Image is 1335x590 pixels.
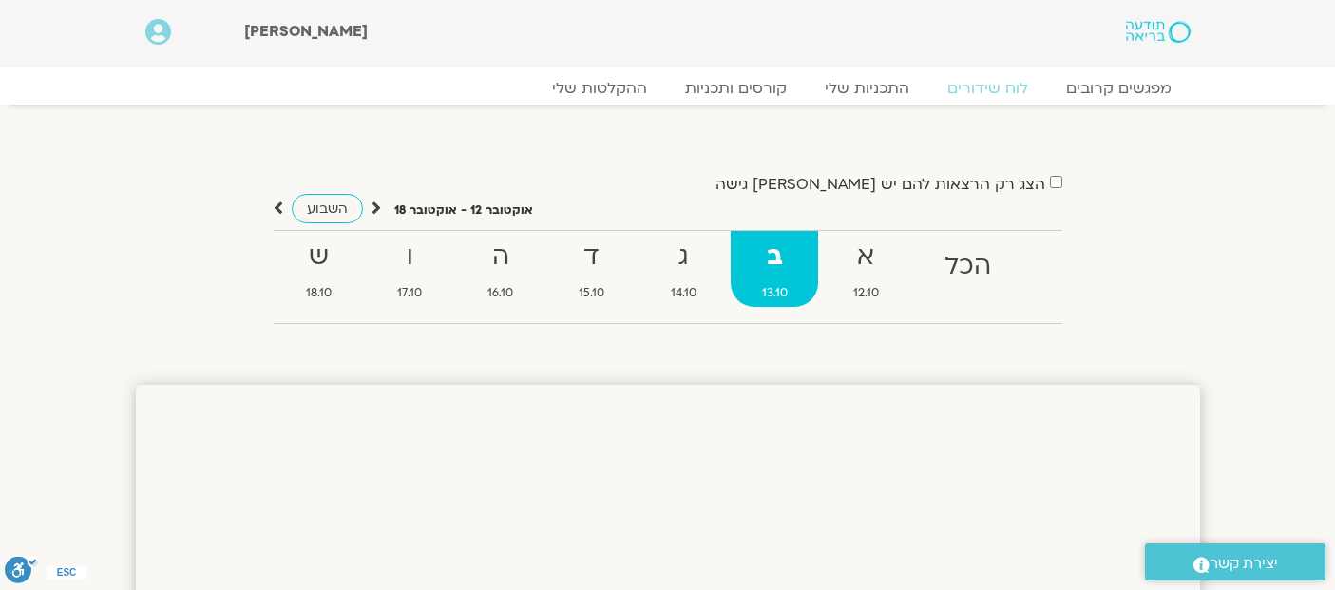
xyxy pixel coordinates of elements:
[533,79,666,98] a: ההקלטות שלי
[394,200,533,220] p: אוקטובר 12 - אוקטובר 18
[276,236,363,278] strong: ש
[822,236,909,278] strong: א
[548,283,636,303] span: 15.10
[928,79,1047,98] a: לוח שידורים
[367,236,453,278] strong: ו
[548,231,636,307] a: ד15.10
[1210,551,1278,577] span: יצירת קשר
[457,231,544,307] a: ה16.10
[715,176,1045,193] label: הצג רק הרצאות להם יש [PERSON_NAME] גישה
[913,245,1021,288] strong: הכל
[292,194,363,223] a: השבוע
[639,231,727,307] a: ג14.10
[731,231,818,307] a: ב13.10
[822,283,909,303] span: 12.10
[457,236,544,278] strong: ה
[822,231,909,307] a: א12.10
[145,79,1191,98] nav: Menu
[367,283,453,303] span: 17.10
[276,231,363,307] a: ש18.10
[639,236,727,278] strong: ג
[913,231,1021,307] a: הכל
[731,283,818,303] span: 13.10
[457,283,544,303] span: 16.10
[367,231,453,307] a: ו17.10
[1047,79,1191,98] a: מפגשים קרובים
[639,283,727,303] span: 14.10
[806,79,928,98] a: התכניות שלי
[731,236,818,278] strong: ב
[276,283,363,303] span: 18.10
[1145,543,1325,580] a: יצירת קשר
[666,79,806,98] a: קורסים ותכניות
[244,21,368,42] span: [PERSON_NAME]
[307,200,348,218] span: השבוע
[548,236,636,278] strong: ד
